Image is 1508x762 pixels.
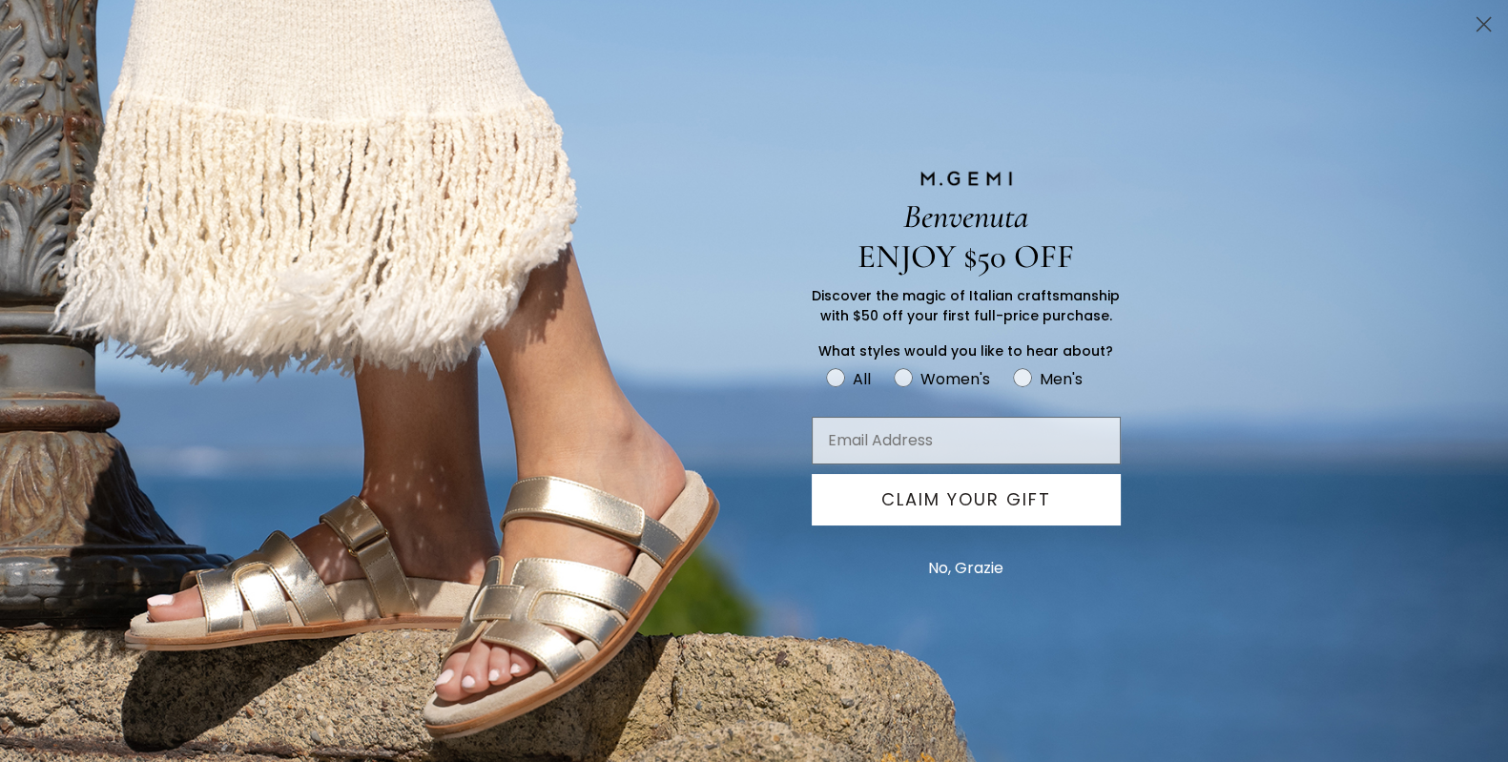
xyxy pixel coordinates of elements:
[857,237,1074,277] span: ENJOY $50 OFF
[812,417,1121,464] input: Email Address
[920,367,990,391] div: Women's
[818,341,1113,360] span: What styles would you like to hear about?
[1467,8,1500,41] button: Close dialog
[903,196,1028,237] span: Benvenuta
[812,286,1120,325] span: Discover the magic of Italian craftsmanship with $50 off your first full-price purchase.
[812,474,1121,525] button: CLAIM YOUR GIFT
[1040,367,1083,391] div: Men's
[919,545,1013,592] button: No, Grazie
[919,170,1014,187] img: M.GEMI
[853,367,871,391] div: All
